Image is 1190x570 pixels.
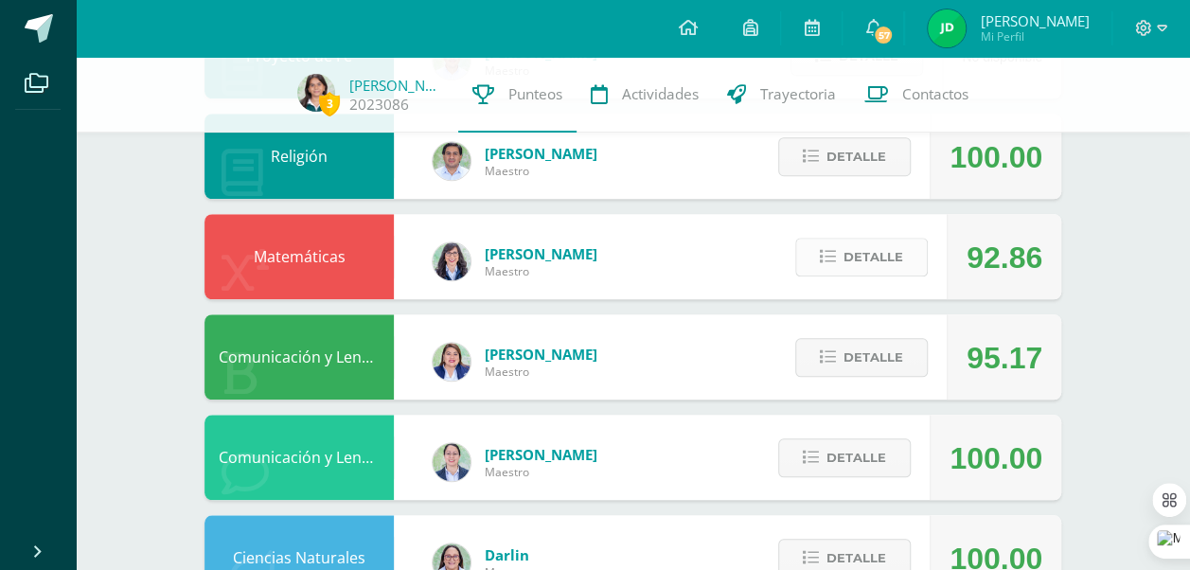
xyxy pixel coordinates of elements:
span: Punteos [508,84,562,104]
span: [PERSON_NAME] [485,445,597,464]
span: Maestro [485,464,597,480]
span: Detalle [844,240,903,275]
button: Detalle [795,338,928,377]
span: Trayectoria [760,84,836,104]
a: Actividades [577,57,713,133]
a: [PERSON_NAME] Del [349,76,444,95]
img: 47bb5cb671f55380063b8448e82fec5d.png [928,9,966,47]
img: bdeda482c249daf2390eb3a441c038f2.png [433,443,471,481]
button: Detalle [778,137,911,176]
div: 100.00 [950,115,1042,200]
img: f767cae2d037801592f2ba1a5db71a2a.png [433,142,471,180]
a: Punteos [458,57,577,133]
div: 100.00 [950,416,1042,501]
img: a65b680da69c50c80e65e29575b49f49.png [297,74,335,112]
div: Comunicación y Lenguaje Idioma Español [204,314,394,400]
span: Darlin [485,545,529,564]
button: Detalle [795,238,928,276]
span: Maestro [485,263,597,279]
a: 2023086 [349,95,409,115]
img: 01c6c64f30021d4204c203f22eb207bb.png [433,242,471,280]
a: Trayectoria [713,57,850,133]
div: Comunicación y Lenguaje Inglés [204,415,394,500]
span: [PERSON_NAME] [485,244,597,263]
span: Contactos [902,84,968,104]
div: 92.86 [967,215,1042,300]
span: 57 [873,25,894,45]
span: Maestro [485,163,597,179]
span: Detalle [826,139,886,174]
span: Actividades [622,84,699,104]
span: [PERSON_NAME] [485,144,597,163]
span: [PERSON_NAME] [485,345,597,364]
span: Maestro [485,364,597,380]
span: [PERSON_NAME] [980,11,1089,30]
a: Contactos [850,57,983,133]
button: Detalle [778,438,911,477]
div: 95.17 [967,315,1042,401]
div: Religión [204,114,394,199]
img: 97caf0f34450839a27c93473503a1ec1.png [433,343,471,381]
span: Mi Perfil [980,28,1089,45]
span: Detalle [826,440,886,475]
div: Matemáticas [204,214,394,299]
span: 3 [319,92,340,116]
span: Detalle [844,340,903,375]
